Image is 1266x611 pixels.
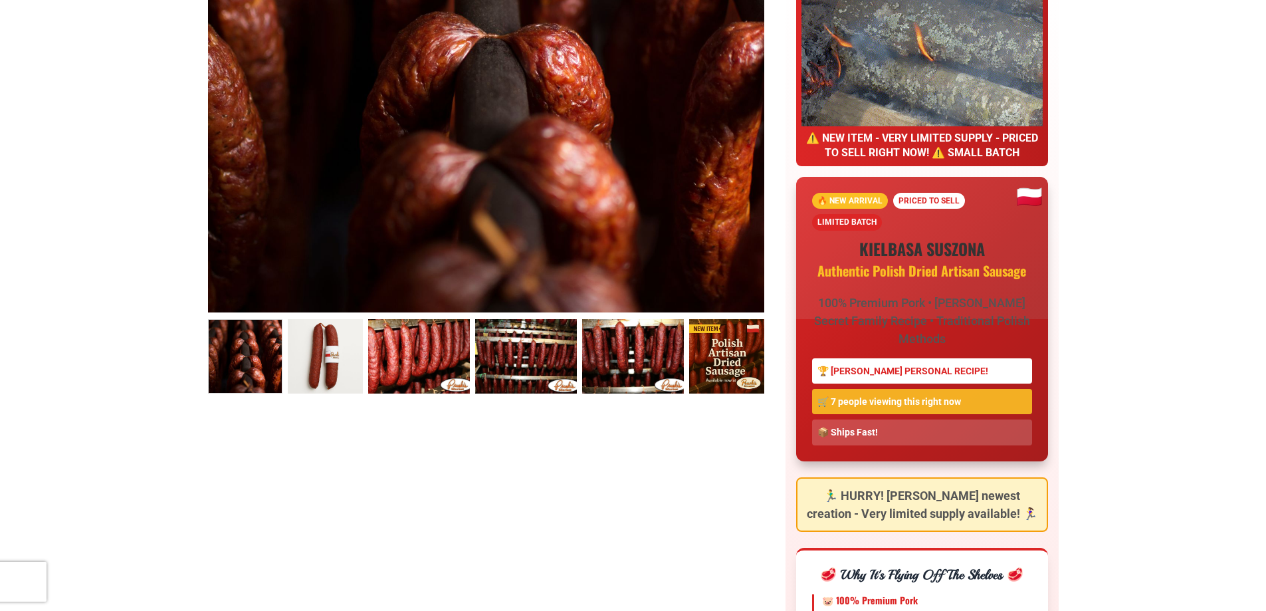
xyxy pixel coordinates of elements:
[817,427,878,437] span: 📦 Ships Fast!
[812,193,888,209] span: 🔥 NEW ARRIVAL
[822,594,1032,606] h3: 🐷 100% Premium Pork
[208,319,283,394] a: Kielbasa Polish Sausage 0
[288,319,363,394] a: Kielbasa Polish Sausage 1
[812,566,1032,584] h2: 🥩 Why It's Flying Off The Shelves 🥩
[689,319,764,394] a: Kielbasa Polish Sausage 5
[893,193,965,209] span: PRICED TO SELL
[368,319,470,394] a: Kielbasa Polish Sausage 2
[817,261,1026,281] span: Authentic Polish Dried Artisan Sausage
[812,294,1032,348] p: 100% Premium Pork • [PERSON_NAME] Secret Family Recipe • Traditional Polish Methods
[817,366,988,376] span: 🏆 [PERSON_NAME] PERSONAL RECIPE!
[812,214,882,231] span: LIMITED BATCH
[812,239,1032,280] h1: KIELBASA SUSZONA
[1016,184,1043,209] span: 🇵🇱
[806,132,1038,159] strong: ⚠️ NEW ITEM - VERY LIMITED SUPPLY - PRICED TO SELL RIGHT NOW! ⚠️ SMALL BATCH
[475,319,577,394] a: Dried Sausage 002 3
[582,319,684,394] a: Dried Sausage 003 4
[817,396,961,407] span: 🛒 7 people viewing this right now
[805,487,1039,523] p: 🏃‍♂️ HURRY! [PERSON_NAME] newest creation - Very limited supply available! 🏃‍♀️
